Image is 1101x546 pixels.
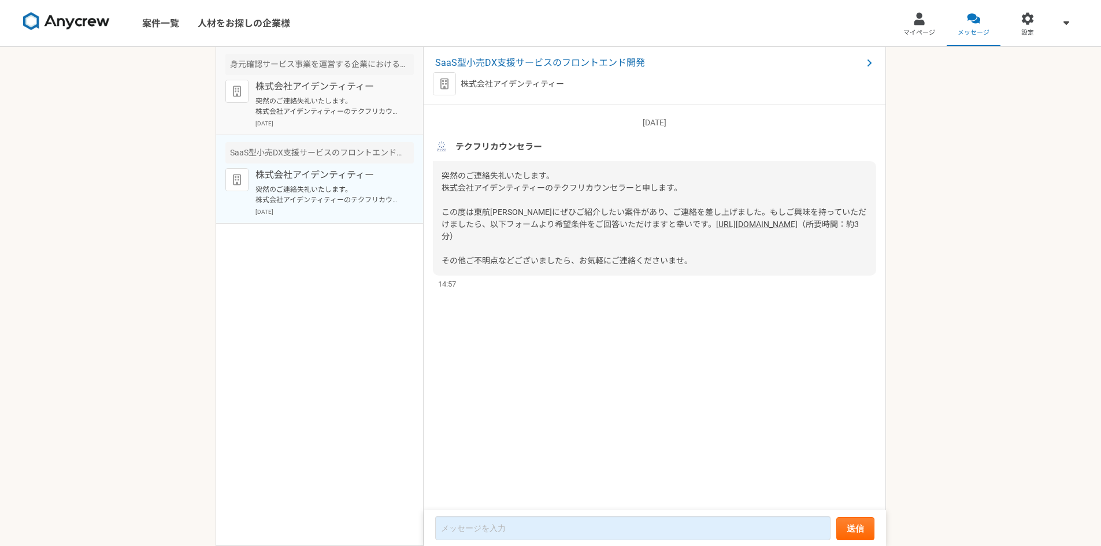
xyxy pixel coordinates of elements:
[433,138,450,155] img: unnamed.png
[442,220,859,265] span: （所要時間：約3分） その他ご不明点などございましたら、お気軽にご連絡くださいませ。
[255,184,398,205] p: 突然のご連絡失礼いたします。 株式会社アイデンティティーのテクフリカウンセラーと申します。 この度は東航[PERSON_NAME]にぜひご紹介したい案件があり、ご連絡を差し上げました。もしご興味...
[836,517,874,540] button: 送信
[903,28,935,38] span: マイページ
[433,117,876,129] p: [DATE]
[225,168,249,191] img: default_org_logo-42cde973f59100197ec2c8e796e4974ac8490bb5b08a0eb061ff975e4574aa76.png
[225,54,414,75] div: 身元確認サービス事業を運営する企業におけるフロントエンド開発
[255,119,414,128] p: [DATE]
[23,12,110,31] img: 8DqYSo04kwAAAAASUVORK5CYII=
[435,56,862,70] span: SaaS型小売DX支援サービスのフロントエンド開発
[433,72,456,95] img: default_org_logo-42cde973f59100197ec2c8e796e4974ac8490bb5b08a0eb061ff975e4574aa76.png
[958,28,989,38] span: メッセージ
[225,80,249,103] img: default_org_logo-42cde973f59100197ec2c8e796e4974ac8490bb5b08a0eb061ff975e4574aa76.png
[438,278,456,289] span: 14:57
[255,80,398,94] p: 株式会社アイデンティティー
[455,140,542,153] span: テクフリカウンセラー
[461,78,564,90] p: 株式会社アイデンティティー
[255,96,398,117] p: 突然のご連絡失礼いたします。 株式会社アイデンティティーのテクフリカウンセラーと申します。 この度は東航[PERSON_NAME]にぜひご紹介したい案件があり、ご連絡を差し上げました。もしご興味...
[255,207,414,216] p: [DATE]
[1021,28,1034,38] span: 設定
[716,220,798,229] a: [URL][DOMAIN_NAME]
[255,168,398,182] p: 株式会社アイデンティティー
[225,142,414,164] div: SaaS型小売DX支援サービスのフロントエンド開発
[442,171,866,229] span: 突然のご連絡失礼いたします。 株式会社アイデンティティーのテクフリカウンセラーと申します。 この度は東航[PERSON_NAME]にぜひご紹介したい案件があり、ご連絡を差し上げました。もしご興味...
